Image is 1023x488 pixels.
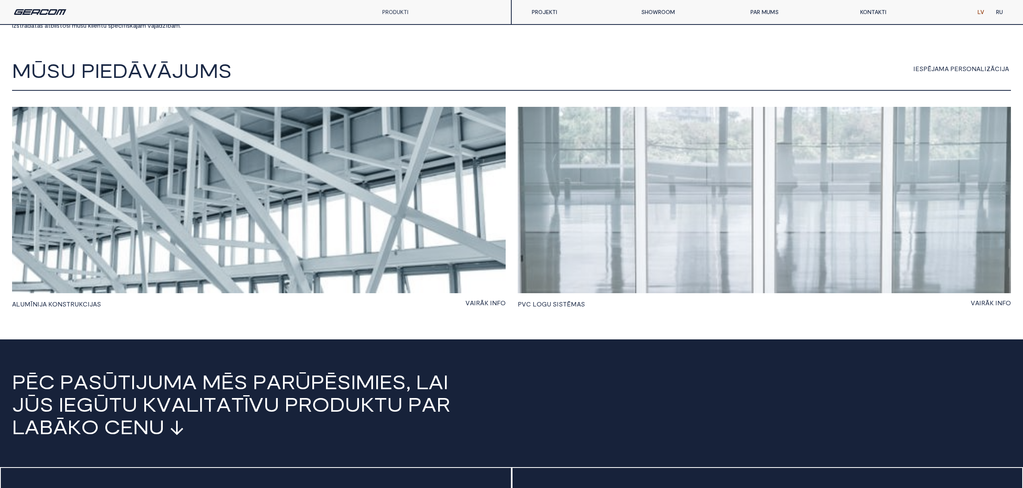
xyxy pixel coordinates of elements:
span: m [141,22,146,29]
span: V [522,300,526,308]
a: LV [972,4,990,20]
span: V [465,300,470,306]
span: I [88,300,90,308]
span: ū [295,372,311,392]
span: C [526,300,531,308]
span: r [437,394,450,414]
span: S [559,300,563,308]
span: u [83,22,86,29]
span: e [64,394,76,414]
span: P [12,372,26,392]
span: I [557,300,559,308]
span: Ā [157,61,172,80]
span: g [76,394,93,414]
span: u [345,394,361,414]
span: G [542,300,547,308]
span: a [182,372,197,392]
span: J [1002,65,1005,73]
span: J [39,300,43,308]
span: A [976,65,980,73]
span: d [330,394,345,414]
span: m [356,372,375,392]
span: J [172,61,184,80]
span: u [122,394,137,414]
span: s [392,372,406,392]
span: I [95,61,100,80]
span: r [22,22,24,29]
span: K [484,300,488,306]
span: I [1000,65,1002,73]
span: p [111,22,115,29]
span: N [57,300,62,308]
span: U [184,61,199,80]
span: ā [137,22,141,29]
span: a [171,394,186,414]
span: O [537,300,542,308]
span: a [428,372,443,392]
span: M [12,61,31,80]
span: s [57,22,59,29]
span: O [500,300,506,306]
span: l [12,417,25,437]
span: b [51,22,54,29]
span: i [443,372,448,392]
span: ī [166,22,168,29]
span: M [571,300,577,308]
span: S [919,65,923,73]
span: S [962,65,966,73]
span: u [148,372,163,392]
span: , [406,372,411,392]
span: s [127,22,130,29]
span: i [122,22,123,29]
a: VAIRĀK INFO [971,300,1011,309]
span: e [94,22,97,29]
span: R [476,300,480,306]
span: L [533,300,537,308]
span: t [109,394,122,414]
span: i [12,22,13,29]
span: A [43,300,47,308]
span: I [490,300,492,306]
span: I [979,300,981,306]
span: I [913,65,915,73]
span: a [37,22,40,29]
span: l [416,372,428,392]
span: p [311,372,324,392]
span: l [91,22,92,29]
span: ā [24,22,27,29]
span: u [149,417,164,437]
span: P [285,394,298,414]
span: i [76,61,81,80]
span: Ū [31,61,47,80]
span: M [939,65,945,73]
span: t [19,22,22,29]
span: m [72,22,77,29]
span: . [180,22,181,29]
span: a [74,372,88,392]
span: i [92,22,94,29]
span: S [62,300,66,308]
span: š [66,22,69,29]
span: p [253,372,267,392]
span: k [68,417,81,437]
span: t [118,372,131,392]
span: U [60,61,76,80]
span: c [118,22,122,29]
span: m [163,372,182,392]
span: a [156,22,159,29]
span: i [126,22,127,29]
span: P [518,300,522,308]
span: T [563,300,567,308]
span: t [374,394,387,414]
a: PROJEKTI [526,4,635,20]
span: d [27,22,31,29]
a: SHOWROOM [635,4,744,20]
span: ū [77,22,80,29]
span: b [168,22,171,29]
span: A [470,300,474,306]
span: C [995,65,1000,73]
span: k [88,22,91,29]
a: VAIRĀK INFO [465,300,506,309]
span: R [298,394,312,414]
span: z [13,22,16,29]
